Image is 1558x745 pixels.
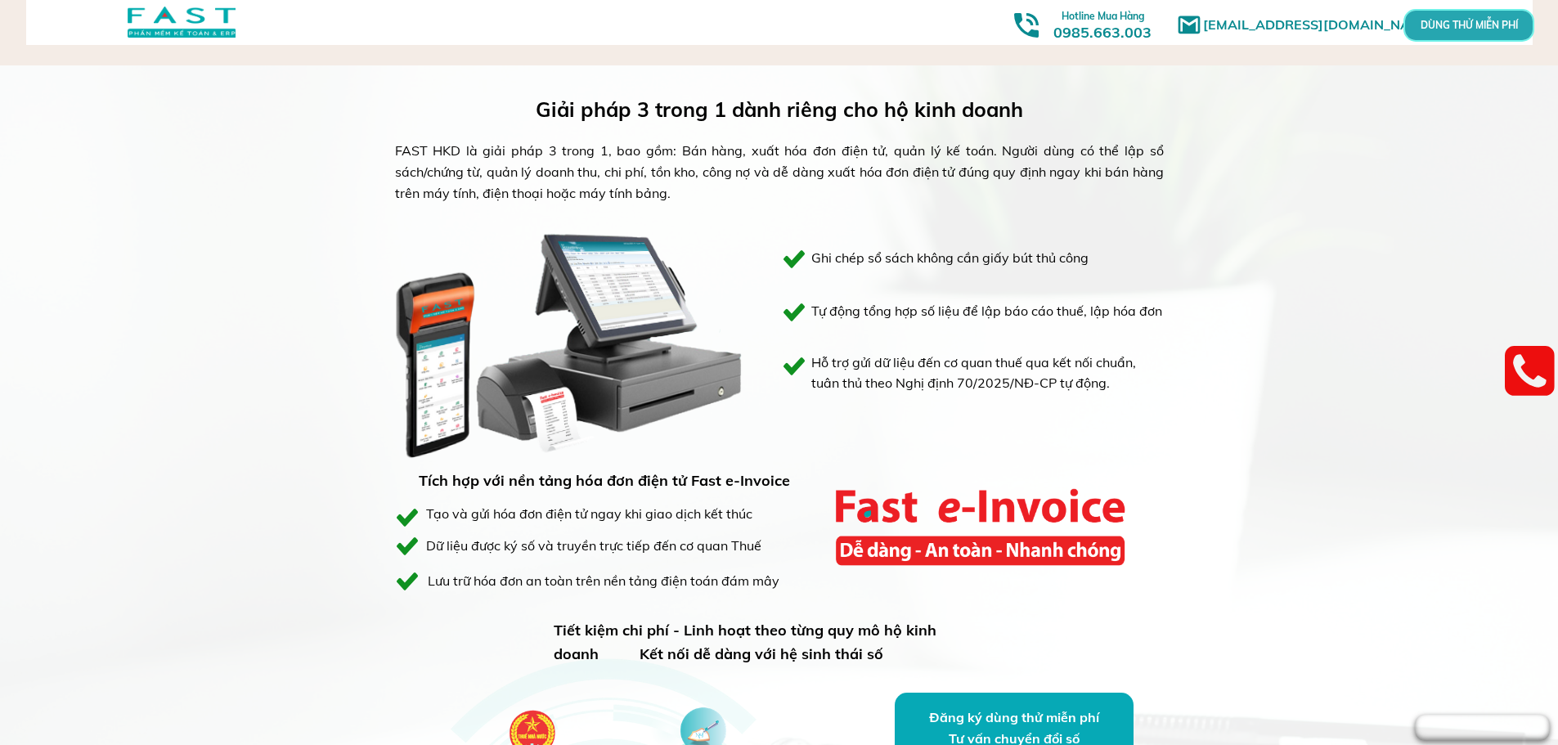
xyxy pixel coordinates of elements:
span: Hotline Mua Hàng [1062,10,1144,22]
div: Lưu trữ hóa đơn an toàn trên nền tảng điện toán đám mây [428,571,783,592]
h3: Hỗ trợ gửi dữ liệu đến cơ quan thuế qua kết nối chuẩn, tuân thủ theo Nghị định 70/2025/NĐ-CP tự đ... [811,352,1163,394]
div: FAST HKD là giải pháp 3 trong 1, bao gồm: Bán hàng, xuất hóa đơn điện tử, quản lý kế toán. Người ... [395,141,1164,204]
div: Tạo và gửi hóa đơn điện tử ngay khi giao dịch kết thúc [426,504,753,525]
h3: 0985.663.003 [1035,6,1170,41]
p: DÙNG THỬ MIỄN PHÍ [1410,11,1527,38]
h3: Ghi chép sổ sách không cần giấy bút thủ công [811,248,1147,269]
h3: Tự động tổng hợp số liệu để lập báo cáo thuế, lập hóa đơn [811,301,1163,322]
h3: Tích hợp với nền tảng hóa đơn điện tử Fast e-Invoice [419,469,792,493]
div: Kết nối dễ dàng với hệ sinh thái số [640,643,897,666]
h3: Tiết kiệm chi phí - Linh hoạt theo từng quy mô hộ kinh doanh [554,619,984,666]
div: Dữ liệu được ký số và truyền trực tiếp đến cơ quan Thuế [426,536,817,557]
h1: [EMAIL_ADDRESS][DOMAIN_NAME] [1203,15,1444,36]
h3: Giải pháp 3 trong 1 dành riêng cho hộ kinh doanh [536,93,1047,126]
